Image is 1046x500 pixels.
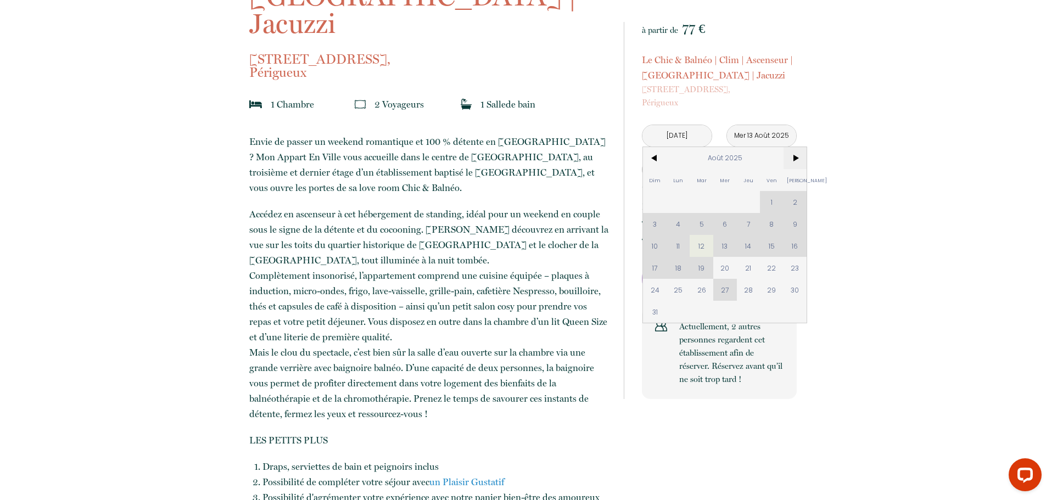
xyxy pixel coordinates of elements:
iframe: LiveChat chat widget [1000,454,1046,500]
img: users [655,320,667,332]
p: Actuellement, 2 autres personnes regardent cet établissement afin de réserver. Réservez avant qu’... [679,320,784,386]
a: un Plaisir Gustatif [429,476,504,487]
span: Lun [667,169,690,191]
span: < [643,147,667,169]
p: 1 Chambre [271,97,314,112]
span: 12 [690,235,713,257]
span: Jeu [737,169,760,191]
li: Draps, serviettes de bain et peignoirs inclus [262,459,609,474]
p: Le Chic & Balnéo | Clim | Ascenseur | [GEOGRAPHIC_DATA] | Jacuzzi [642,52,797,83]
p: Envie de passer un weekend romantique et 100 % détente en [GEOGRAPHIC_DATA] ? Mon Appart En Ville... [249,134,609,195]
p: Total [642,235,660,249]
span: 20 [713,257,737,279]
span: [PERSON_NAME] [784,169,807,191]
span: Août 2025 [667,147,784,169]
span: 22 [760,257,784,279]
span: 28 [737,279,760,301]
p: Périgueux [249,53,609,79]
img: guests [355,99,366,110]
span: > [784,147,807,169]
p: 2 Voyageur [374,97,424,112]
span: Mer [713,169,737,191]
p: LES PETITS PLUS [249,432,609,448]
span: 31 [643,301,667,323]
span: 21 [737,257,760,279]
span: 29 [760,279,784,301]
p: Accédez en ascenseur à cet hébergement de standing, idéal pour un weekend en couple sous le signe... [249,206,609,422]
span: Ven [760,169,784,191]
button: Réserver [642,264,797,294]
span: [STREET_ADDRESS], [249,53,609,66]
p: 110 € × 1 nuit [642,183,689,196]
p: Périgueux [642,83,797,109]
span: 25 [667,279,690,301]
p: Taxe de séjour [642,218,692,231]
span: 26 [690,279,713,301]
p: Frais de ménage [642,200,700,214]
span: [STREET_ADDRESS], [642,83,797,96]
span: 77 € [682,21,705,36]
span: 24 [643,279,667,301]
input: Arrivée [642,125,712,147]
p: 1 Salle de bain [480,97,535,112]
input: Départ [727,125,796,147]
span: s [420,99,424,110]
span: 23 [784,257,807,279]
span: 30 [784,279,807,301]
span: Mar [690,169,713,191]
li: Possibilité de compléter votre séjour avec ​ [262,474,609,490]
span: Dim [643,169,667,191]
span: à partir de [642,25,678,35]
